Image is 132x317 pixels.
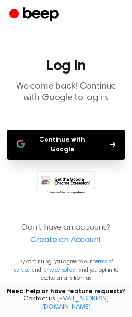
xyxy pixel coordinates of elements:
[43,267,75,273] a: privacy policy
[7,130,125,160] button: Continue with Google
[7,222,125,247] p: Don’t have an account?
[9,234,123,247] a: Create an Account
[7,81,125,104] p: Welcome back! Continue with Google to log in.
[14,259,112,273] a: terms of service
[7,258,125,283] p: By continuing, you agree to our and , and you opt in to receive emails from us.
[6,295,126,311] span: Contact us
[42,296,109,311] a: [EMAIL_ADDRESS][DOMAIN_NAME]
[9,6,61,24] a: Beep
[7,59,125,74] h1: Log In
